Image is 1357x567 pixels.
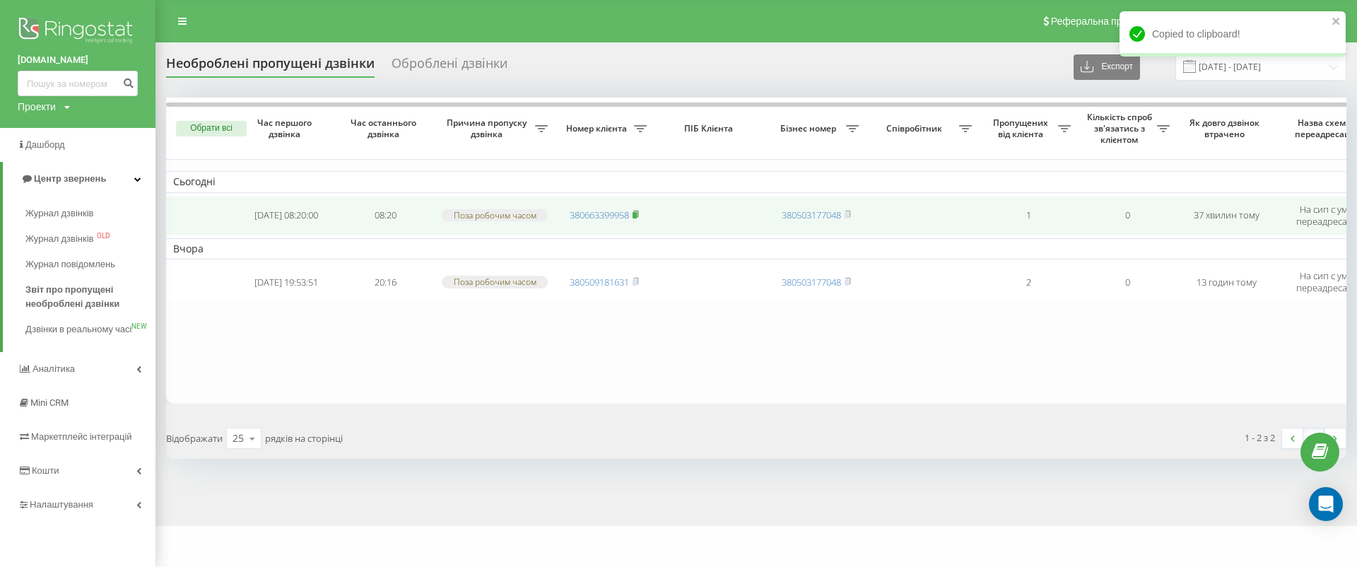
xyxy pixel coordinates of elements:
[442,117,535,139] span: Причина пропуску дзвінка
[30,397,69,408] span: Mini CRM
[1078,196,1177,235] td: 0
[176,121,247,136] button: Обрати всі
[248,117,324,139] span: Час першого дзвінка
[336,196,435,235] td: 08:20
[34,173,106,184] span: Центр звернень
[25,201,155,226] a: Журнал дзвінків
[1177,196,1276,235] td: 37 хвилин тому
[782,276,841,288] a: 380503177048
[166,432,223,445] span: Відображати
[237,262,336,302] td: [DATE] 19:53:51
[1177,262,1276,302] td: 13 годин тому
[1332,16,1341,29] button: close
[442,276,548,288] div: Поза робочим часом
[25,226,155,252] a: Журнал дзвінківOLD
[986,117,1058,139] span: Пропущених від клієнта
[18,71,138,96] input: Пошук за номером
[873,123,959,134] span: Співробітник
[18,100,56,114] div: Проекти
[1078,262,1177,302] td: 0
[237,196,336,235] td: [DATE] 08:20:00
[25,139,65,150] span: Дашборд
[3,162,155,196] a: Центр звернень
[782,209,841,221] a: 380503177048
[265,432,343,445] span: рядків на сторінці
[32,465,59,476] span: Кошти
[25,257,115,271] span: Журнал повідомлень
[1309,487,1343,521] div: Open Intercom Messenger
[25,283,148,311] span: Звіт про пропущені необроблені дзвінки
[1120,11,1346,57] div: Copied to clipboard!
[1051,16,1155,27] span: Реферальна програма
[347,117,423,139] span: Час останнього дзвінка
[18,53,138,67] a: [DOMAIN_NAME]
[979,262,1078,302] td: 2
[336,262,435,302] td: 20:16
[392,56,507,78] div: Оброблені дзвінки
[1085,112,1157,145] span: Кількість спроб зв'язатись з клієнтом
[31,431,132,442] span: Маркетплейс інтеграцій
[1245,431,1275,445] div: 1 - 2 з 2
[570,276,629,288] a: 380509181631
[562,123,634,134] span: Номер клієнта
[25,232,93,246] span: Журнал дзвінків
[666,123,755,134] span: ПІБ Клієнта
[25,206,93,221] span: Журнал дзвінків
[25,317,155,342] a: Дзвінки в реальному часіNEW
[25,252,155,277] a: Журнал повідомлень
[570,209,629,221] a: 380663399958
[25,322,131,337] span: Дзвінки в реальному часі
[1188,117,1264,139] span: Як довго дзвінок втрачено
[979,196,1078,235] td: 1
[1303,428,1324,448] a: 1
[774,123,846,134] span: Бізнес номер
[442,209,548,221] div: Поза робочим часом
[166,56,375,78] div: Необроблені пропущені дзвінки
[33,363,75,374] span: Аналiтика
[30,499,93,510] span: Налаштування
[233,431,244,445] div: 25
[1074,54,1140,80] button: Експорт
[25,277,155,317] a: Звіт про пропущені необроблені дзвінки
[18,14,138,49] img: Ringostat logo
